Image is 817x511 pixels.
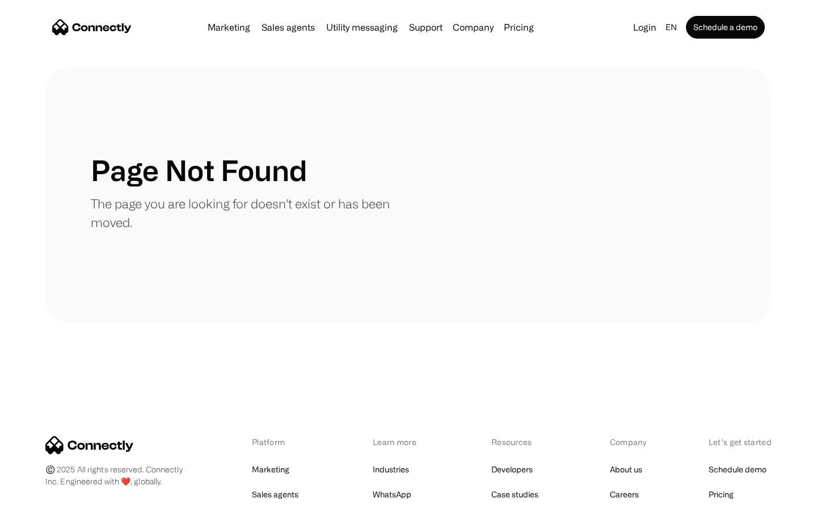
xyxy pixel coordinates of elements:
[373,487,411,502] a: WhatsApp
[23,491,68,507] ul: Language list
[405,23,447,32] a: Support
[252,436,314,448] div: Platform
[252,487,298,502] a: Sales agents
[709,487,734,502] a: Pricing
[610,487,639,502] a: Careers
[686,16,765,39] a: Schedule a demo
[449,19,497,35] div: Company
[91,194,408,232] p: The page you are looking for doesn't exist or has been moved.
[322,23,402,32] a: Utility messaging
[52,19,132,36] a: home
[373,436,432,448] div: Learn more
[203,23,255,32] a: Marketing
[373,462,409,478] a: Industries
[709,436,772,448] div: Let’s get started
[709,462,767,478] a: Schedule demo
[453,19,494,35] div: Company
[610,462,642,478] a: About us
[499,23,538,32] a: Pricing
[11,490,68,507] aside: Language selected: English
[610,436,650,448] div: Company
[629,19,661,35] a: Login
[491,462,533,478] a: Developers
[666,19,677,35] div: en
[257,23,319,32] a: Sales agents
[661,19,684,35] div: en
[491,436,551,448] div: Resources
[91,153,307,187] h1: Page Not Found
[252,462,289,478] a: Marketing
[491,487,538,502] a: Case studies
